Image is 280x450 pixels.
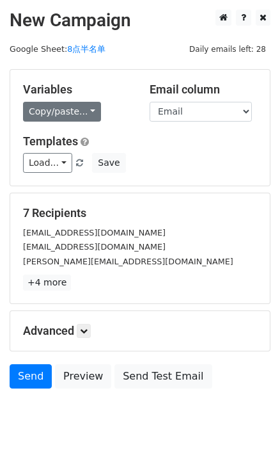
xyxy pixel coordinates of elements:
[23,153,72,173] a: Load...
[92,153,125,173] button: Save
[23,324,257,338] h5: Advanced
[23,275,71,291] a: +4 more
[114,364,212,389] a: Send Test Email
[23,134,78,148] a: Templates
[23,206,257,220] h5: 7 Recipients
[23,83,130,97] h5: Variables
[150,83,257,97] h5: Email column
[10,44,105,54] small: Google Sheet:
[185,44,270,54] a: Daily emails left: 28
[10,364,52,389] a: Send
[23,228,166,237] small: [EMAIL_ADDRESS][DOMAIN_NAME]
[216,389,280,450] div: 聊天小组件
[55,364,111,389] a: Preview
[185,42,270,56] span: Daily emails left: 28
[23,102,101,122] a: Copy/paste...
[10,10,270,31] h2: New Campaign
[23,242,166,252] small: [EMAIL_ADDRESS][DOMAIN_NAME]
[23,257,233,266] small: [PERSON_NAME][EMAIL_ADDRESS][DOMAIN_NAME]
[67,44,105,54] a: 8点半名单
[216,389,280,450] iframe: Chat Widget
